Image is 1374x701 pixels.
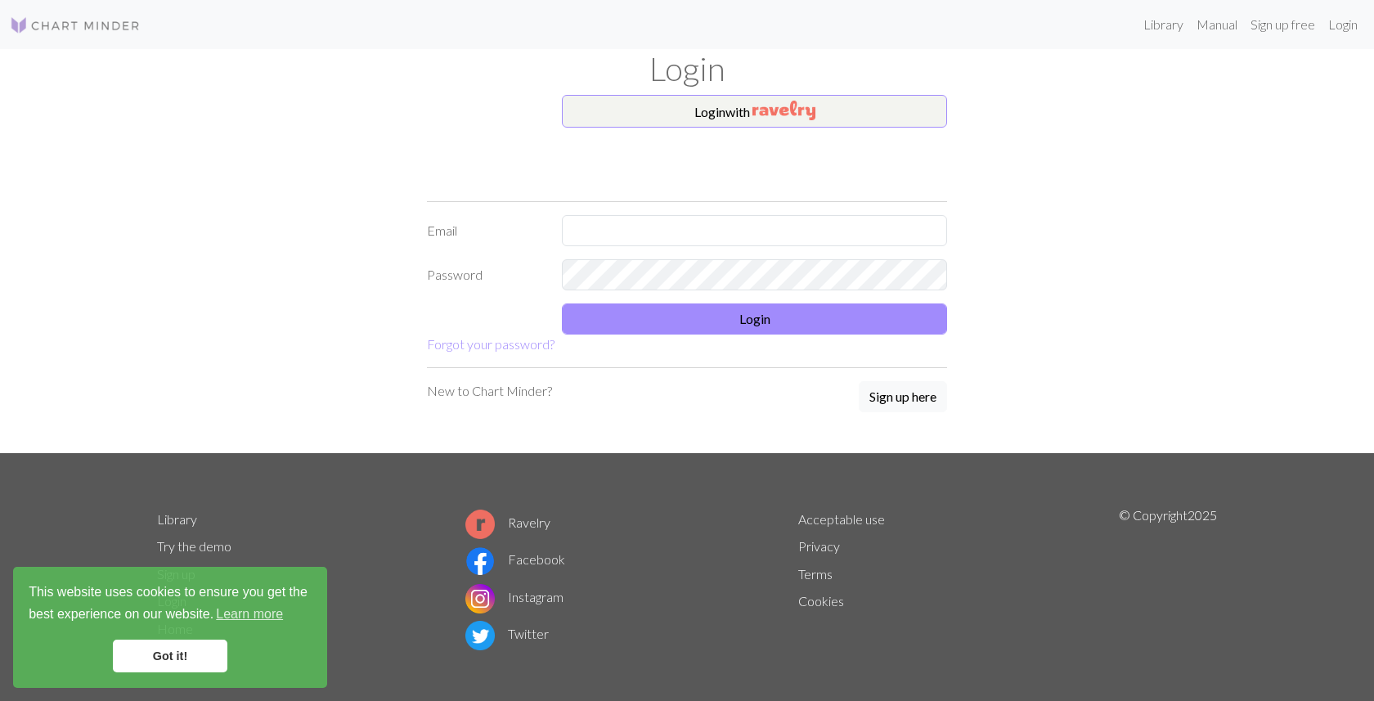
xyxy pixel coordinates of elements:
a: Library [157,511,197,527]
h1: Login [147,49,1227,88]
a: Library [1137,8,1190,41]
a: Login [1322,8,1364,41]
a: learn more about cookies [213,602,285,627]
label: Password [417,259,552,290]
span: This website uses cookies to ensure you get the best experience on our website. [29,582,312,627]
a: Cookies [798,593,844,609]
button: Login [562,303,947,335]
a: Facebook [465,551,565,567]
img: Instagram logo [465,584,495,613]
a: Forgot your password? [427,336,555,352]
a: Acceptable use [798,511,885,527]
a: Terms [798,566,833,582]
a: Instagram [465,589,564,604]
a: Sign up [157,566,195,582]
button: Loginwith [562,95,947,128]
a: Ravelry [465,515,550,530]
label: Email [417,215,552,246]
img: Twitter logo [465,621,495,650]
a: Try the demo [157,538,231,554]
a: Sign up here [859,381,947,414]
p: © Copyright 2025 [1119,506,1217,671]
a: Privacy [798,538,840,554]
img: Ravelry logo [465,510,495,539]
a: Twitter [465,626,549,641]
img: Ravelry [752,101,815,120]
a: Sign up free [1244,8,1322,41]
p: New to Chart Minder? [427,381,552,401]
a: dismiss cookie message [113,640,227,672]
img: Facebook logo [465,546,495,576]
img: Logo [10,16,141,35]
a: Manual [1190,8,1244,41]
button: Sign up here [859,381,947,412]
div: cookieconsent [13,567,327,688]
